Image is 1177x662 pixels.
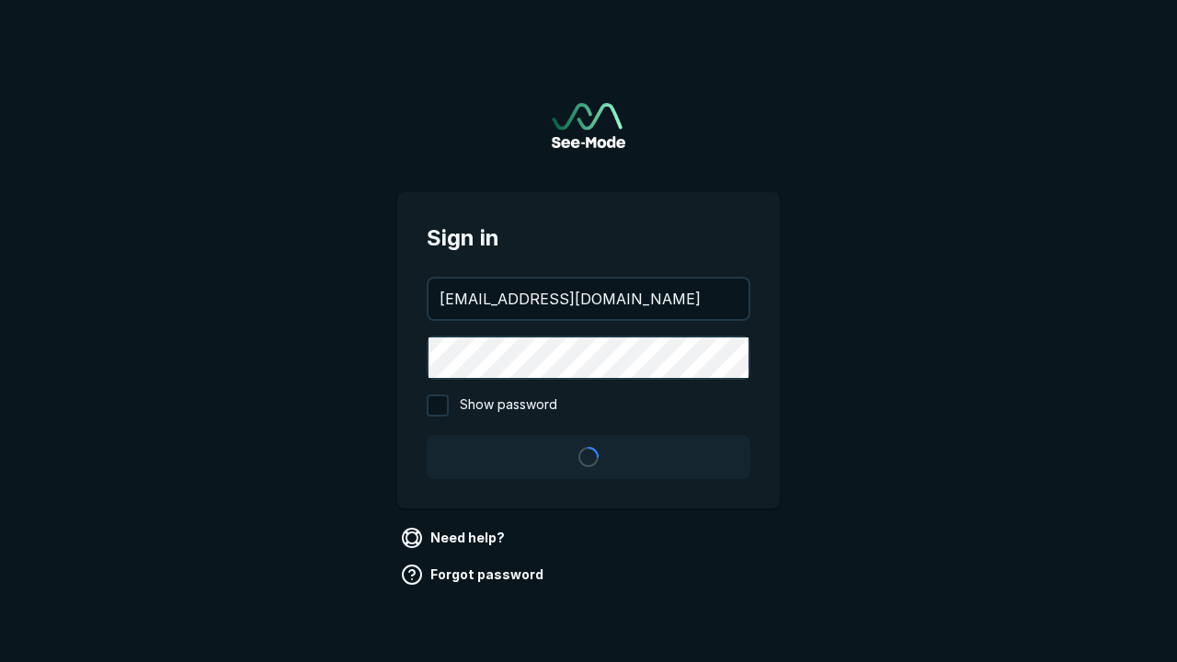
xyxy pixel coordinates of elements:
a: Go to sign in [552,103,625,148]
span: Show password [460,394,557,417]
input: your@email.com [429,279,748,319]
span: Sign in [427,222,750,255]
a: Forgot password [397,560,551,589]
a: Need help? [397,523,512,553]
img: See-Mode Logo [552,103,625,148]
